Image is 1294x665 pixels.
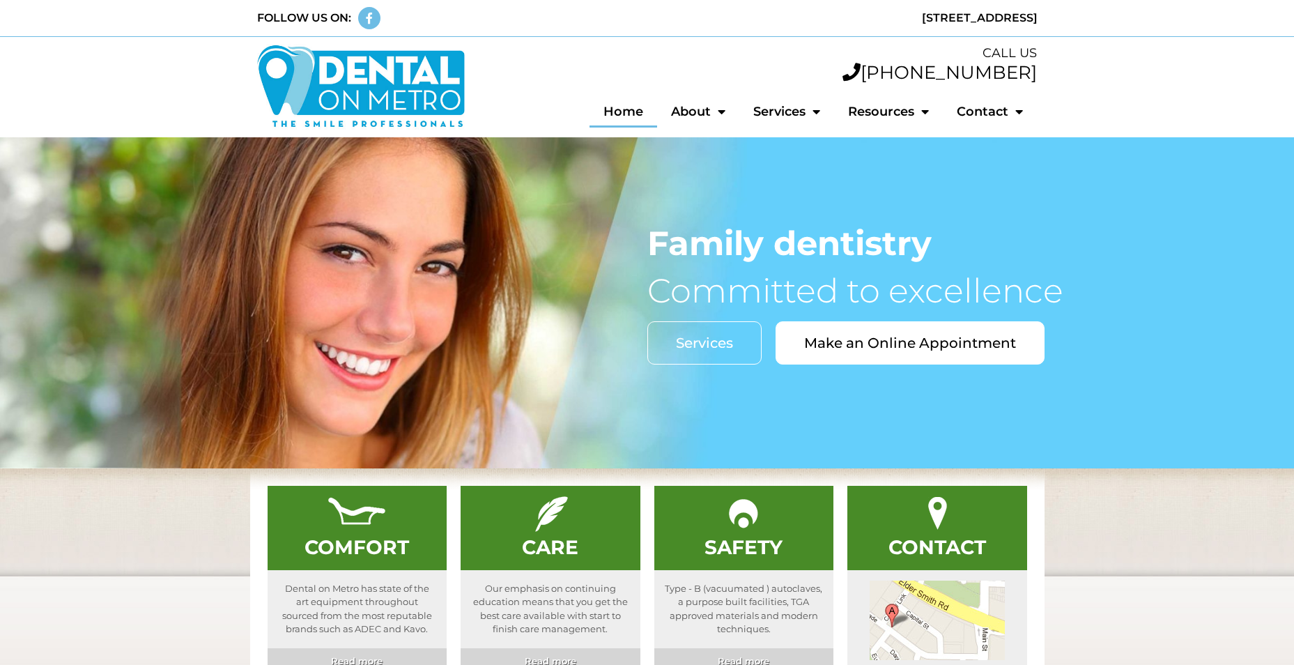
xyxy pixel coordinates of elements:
[654,570,834,648] p: Type - B (vacuumated ) autoclaves, a purpose built facilities, TGA approved materials and modern ...
[305,535,409,559] a: COMFORT
[461,570,640,648] p: Our emphasis on continuing education means that you get the best care available with start to fin...
[776,321,1045,365] a: Make an Online Appointment
[522,535,578,559] a: CARE
[654,10,1038,26] div: [STREET_ADDRESS]
[268,570,447,648] p: Dental on Metro has state of the art equipment throughout sourced from the most reputable brands ...
[590,95,657,128] a: Home
[676,336,733,350] span: Services
[704,535,783,559] a: SAFETY
[804,336,1016,350] span: Make an Online Appointment
[257,10,351,26] div: FOLLOW US ON:
[479,95,1038,128] nav: Menu
[888,535,986,559] a: CONTACT
[479,44,1038,63] div: CALL US
[943,95,1037,128] a: Contact
[739,95,834,128] a: Services
[657,95,739,128] a: About
[834,95,943,128] a: Resources
[647,321,762,365] a: Services
[842,61,1037,84] a: [PHONE_NUMBER]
